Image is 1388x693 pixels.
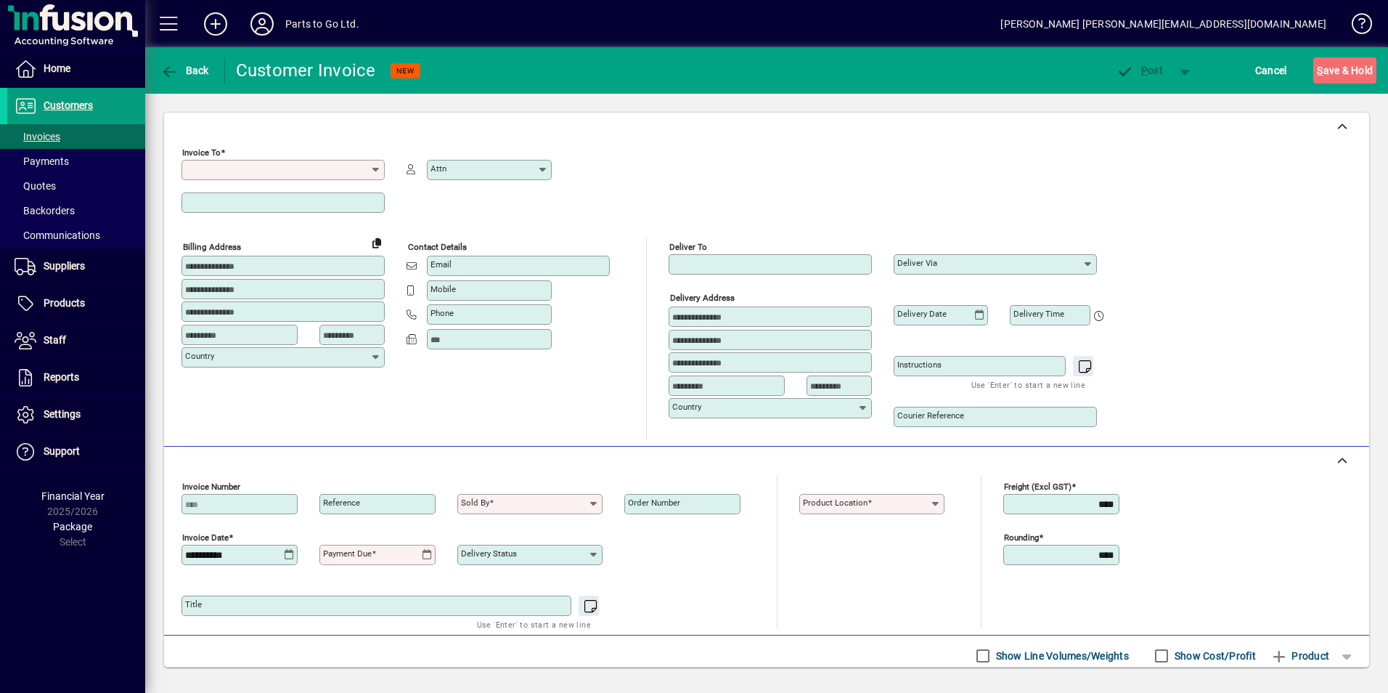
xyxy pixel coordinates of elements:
button: Back [157,57,213,84]
button: Copy to Delivery address [365,231,388,254]
span: Invoices [15,131,60,142]
span: Home [44,62,70,74]
span: Payments [15,155,69,167]
a: Communications [7,223,145,248]
span: Backorders [15,205,75,216]
span: S [1317,65,1323,76]
a: Reports [7,360,145,396]
div: Parts to Go Ltd. [285,12,359,36]
a: Settings [7,397,145,433]
mat-label: Freight (excl GST) [1004,482,1071,492]
mat-label: Email [430,259,452,269]
mat-label: Mobile [430,284,456,294]
span: Package [53,521,92,532]
mat-label: Invoice date [182,532,229,543]
a: Products [7,285,145,322]
mat-label: Deliver via [897,258,937,268]
span: Product [1270,644,1329,668]
span: Cancel [1255,59,1287,82]
button: Save & Hold [1313,57,1376,84]
a: Quotes [7,174,145,198]
mat-label: Instructions [897,360,942,370]
span: Customers [44,100,93,111]
mat-label: Attn [430,163,446,174]
span: Financial Year [41,490,105,502]
mat-label: Country [672,402,701,412]
a: Suppliers [7,248,145,285]
mat-label: Product location [803,498,867,508]
span: Reports [44,371,79,383]
span: Suppliers [44,260,85,272]
a: Backorders [7,198,145,223]
span: Staff [44,334,66,346]
span: Support [44,445,80,457]
button: Cancel [1252,57,1291,84]
span: Back [160,65,209,76]
label: Show Cost/Profit [1172,649,1256,663]
mat-hint: Use 'Enter' to start a new line [477,616,591,633]
mat-label: Order number [628,498,680,508]
button: Post [1109,57,1170,84]
button: Product [1263,643,1336,669]
span: P [1141,65,1148,76]
a: Knowledge Base [1341,3,1370,50]
mat-label: Invoice To [182,147,221,158]
button: Add [192,11,239,37]
a: Support [7,434,145,470]
mat-label: Delivery status [461,548,517,559]
span: NEW [396,66,415,76]
mat-label: Reference [323,498,360,508]
span: ave & Hold [1317,59,1373,82]
div: Customer Invoice [236,59,376,82]
mat-label: Deliver To [669,242,707,252]
mat-label: Country [185,351,214,361]
app-page-header-button: Back [145,57,225,84]
span: Communications [15,230,100,241]
span: Settings [44,408,81,420]
a: Payments [7,149,145,174]
a: Home [7,51,145,87]
span: Quotes [15,180,56,192]
mat-label: Delivery date [897,309,947,319]
mat-label: Courier Reference [897,410,964,421]
span: ost [1116,65,1163,76]
mat-label: Title [185,599,202,609]
label: Show Line Volumes/Weights [993,649,1129,663]
a: Invoices [7,124,145,149]
div: [PERSON_NAME] [PERSON_NAME][EMAIL_ADDRESS][DOMAIN_NAME] [1000,12,1326,36]
button: Profile [239,11,285,37]
mat-label: Phone [430,308,454,318]
mat-label: Payment due [323,548,372,559]
span: Products [44,297,85,309]
mat-label: Invoice number [182,482,240,492]
mat-label: Sold by [461,498,489,508]
a: Staff [7,323,145,359]
mat-label: Delivery time [1013,309,1064,319]
mat-hint: Use 'Enter' to start a new line [971,376,1085,393]
mat-label: Rounding [1004,532,1039,543]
